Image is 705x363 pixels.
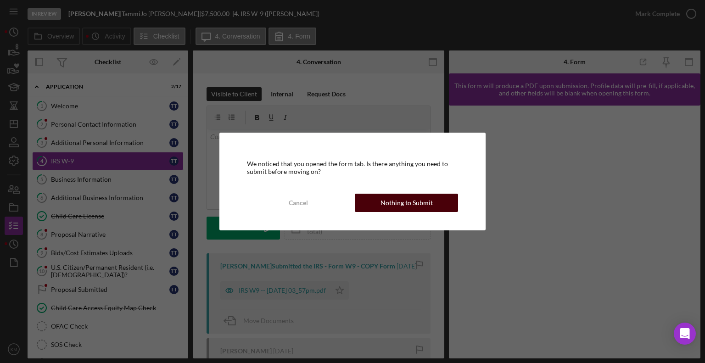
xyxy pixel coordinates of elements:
div: Nothing to Submit [380,194,433,212]
div: We noticed that you opened the form tab. Is there anything you need to submit before moving on? [247,160,459,175]
button: Cancel [247,194,350,212]
button: Nothing to Submit [355,194,458,212]
div: Open Intercom Messenger [674,323,696,345]
div: Cancel [289,194,308,212]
